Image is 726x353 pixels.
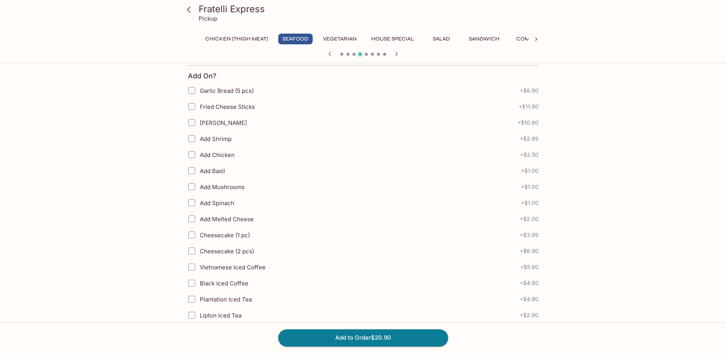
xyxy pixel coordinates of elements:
[521,184,538,190] span: + $1.00
[200,312,241,319] span: Lipton Iced Tea
[465,34,504,44] button: Sandwich
[200,232,250,239] span: Cheesecake (1 pc)
[424,34,458,44] button: Salad
[521,168,538,174] span: + $1.00
[200,103,255,110] span: Fried Cheese Sticks
[519,104,538,110] span: + $11.90
[201,34,272,44] button: Chicken (Thigh Meat)
[200,248,254,255] span: Cheesecake (2 pcs)
[200,199,234,207] span: Add Spinach
[200,87,254,94] span: Garlic Bread (5 pcs)
[520,296,538,302] span: + $4.90
[367,34,418,44] button: House Special
[319,34,361,44] button: Vegetarian
[200,119,247,126] span: [PERSON_NAME]
[200,183,245,191] span: Add Mushrooms
[520,152,538,158] span: + $2.50
[517,120,538,126] span: + $10.90
[520,136,538,142] span: + $2.99
[188,72,217,80] h4: Add On?
[520,248,538,254] span: + $6.90
[521,200,538,206] span: + $1.00
[199,3,541,15] h3: Fratelli Express
[200,296,252,303] span: Plantation Iced Tea
[200,215,254,223] span: Add Melted Cheese
[200,151,235,159] span: Add Chicken
[200,167,225,175] span: Add Basil
[520,264,538,270] span: + $5.90
[510,34,544,44] button: Combo
[199,15,217,22] p: Pickup
[520,232,538,238] span: + $3.99
[520,87,538,94] span: + $6.90
[278,329,448,346] button: Add to Order$20.90
[520,280,538,286] span: + $4.90
[520,216,538,222] span: + $2.00
[200,280,248,287] span: Black Iced Coffee
[200,135,232,142] span: Add Shrimp
[200,264,266,271] span: Vietnamese Iced Coffee
[520,312,538,318] span: + $2.90
[278,34,313,44] button: Seafood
